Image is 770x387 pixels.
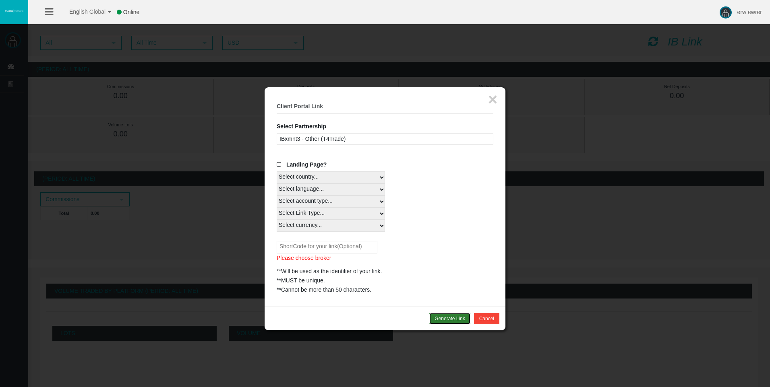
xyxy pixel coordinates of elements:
[123,9,139,15] span: Online
[4,9,24,12] img: logo.svg
[488,91,497,107] button: ×
[277,122,326,131] label: Select Partnership
[737,9,762,15] span: erw ewrer
[286,161,327,168] span: Landing Page?
[474,313,499,324] button: Cancel
[277,241,377,253] input: ShortCode for your link(Optional)
[277,267,493,276] div: **Will be used as the identifier of your link.
[277,103,323,109] b: Client Portal Link
[59,8,106,15] span: English Global
[720,6,732,19] img: user-image
[277,253,493,263] p: Please choose broker
[277,285,493,294] div: **Cannot be more than 50 characters.
[277,133,493,145] div: IBxmnt3 - Other (T4Trade)
[277,276,493,285] div: **MUST be unique.
[429,313,470,324] button: Generate Link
